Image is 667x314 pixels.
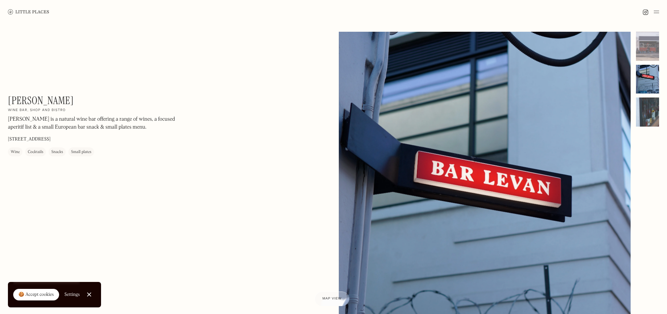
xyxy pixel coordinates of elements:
[13,289,59,301] a: 🍪 Accept cookies
[18,292,54,298] div: 🍪 Accept cookies
[11,149,20,155] div: Wine
[323,297,342,300] span: Map view
[315,292,350,306] a: Map view
[28,149,43,155] div: Cocktails
[8,94,74,107] h1: [PERSON_NAME]
[8,136,51,143] p: [STREET_ADDRESS]
[64,287,80,302] a: Settings
[64,292,80,297] div: Settings
[8,108,66,113] h2: Wine bar, shop and bistro
[83,288,96,301] a: Close Cookie Popup
[51,149,63,155] div: Snacks
[71,149,91,155] div: Small plates
[8,115,186,131] p: [PERSON_NAME] is a natural wine bar offering a range of wines, a focused aperitif list & a small ...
